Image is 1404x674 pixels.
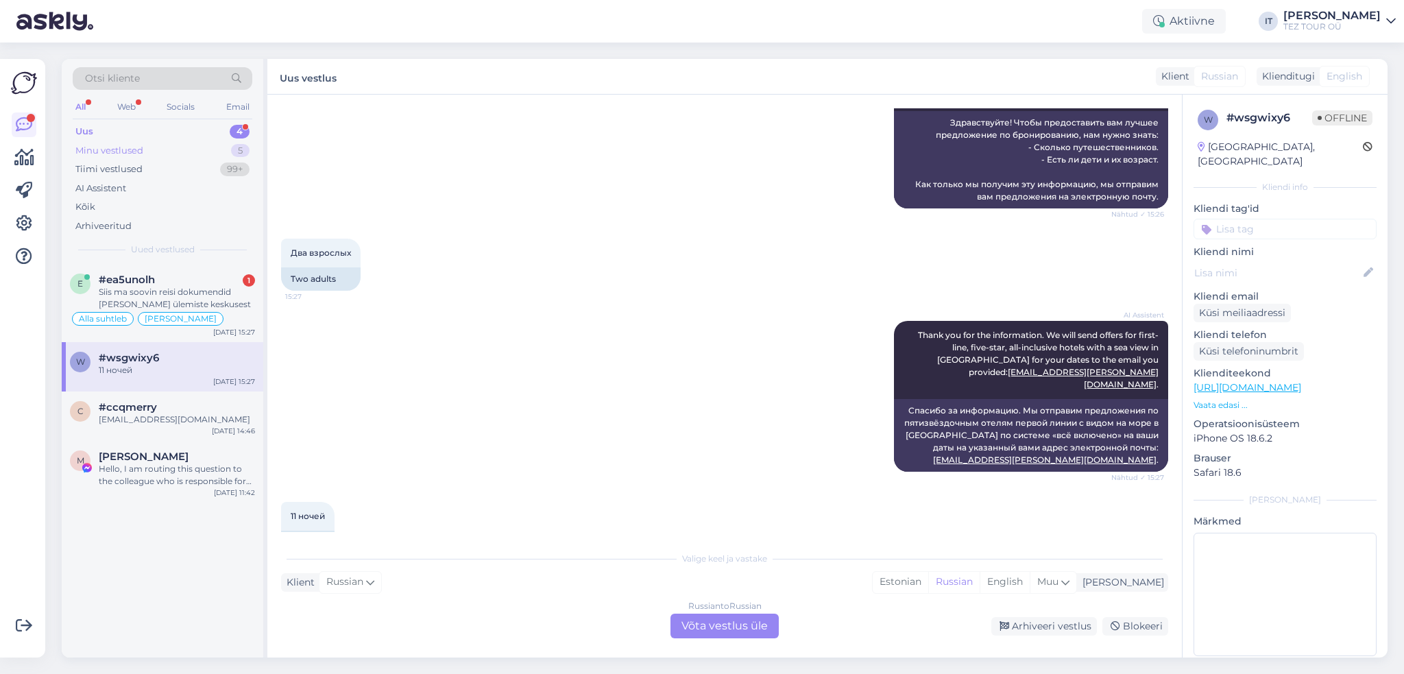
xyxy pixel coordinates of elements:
p: Kliendi email [1194,289,1377,304]
p: Safari 18.6 [1194,466,1377,480]
div: 5 [231,144,250,158]
div: Arhiveeri vestlus [991,617,1097,636]
div: Klienditugi [1257,69,1315,84]
p: Märkmed [1194,514,1377,529]
span: [PERSON_NAME] [145,315,217,323]
span: 15:27 [285,291,337,302]
div: Two adults [281,267,361,291]
a: [PERSON_NAME]TEZ TOUR OÜ [1283,10,1396,32]
div: [PERSON_NAME] [1077,575,1164,590]
div: TEZ TOUR OÜ [1283,21,1381,32]
div: 4 [230,125,250,139]
div: Kõik [75,200,95,214]
div: Aktiivne [1142,9,1226,34]
span: w [1204,115,1213,125]
input: Lisa tag [1194,219,1377,239]
div: Arhiveeritud [75,219,132,233]
span: Два взрослых [291,248,351,258]
a: [URL][DOMAIN_NAME] [1194,381,1301,394]
p: Brauser [1194,451,1377,466]
div: Socials [164,98,197,116]
div: Küsi meiliaadressi [1194,304,1291,322]
p: Kliendi tag'id [1194,202,1377,216]
span: e [77,278,83,289]
span: Nähtud ✓ 15:26 [1111,209,1164,219]
div: 11 nights [281,531,335,554]
p: Kliendi telefon [1194,328,1377,342]
span: Muu [1037,575,1058,588]
div: Estonian [873,572,928,592]
div: Võta vestlus üle [670,614,779,638]
div: Спасибо за информацию. Мы отправим предложения по пятизвёздочным отелям первой линии с видом на м... [894,399,1168,472]
label: Uus vestlus [280,67,337,86]
span: #wsgwixy6 [99,352,159,364]
span: 11 ночей [291,511,325,521]
span: Russian [1201,69,1238,84]
p: Operatsioonisüsteem [1194,417,1377,431]
div: [PERSON_NAME] [1194,494,1377,506]
div: Uus [75,125,93,139]
div: 1 [243,274,255,287]
div: English [980,572,1030,592]
span: AI Assistent [1113,310,1164,320]
img: Askly Logo [11,70,37,96]
div: Klient [1156,69,1189,84]
p: Kliendi nimi [1194,245,1377,259]
div: Minu vestlused [75,144,143,158]
div: Russian to Russian [688,600,762,612]
div: [DATE] 15:27 [213,327,255,337]
div: Siis ma soovin reisi dokumendid [PERSON_NAME] ülemiste keskusest [99,286,255,311]
div: Здравствуйте! Чтобы предоставить вам лучшее предложение по бронированию, нам нужно знать: - Сколь... [894,111,1168,208]
div: Blokeeri [1102,617,1168,636]
div: [DATE] 11:42 [214,488,255,498]
span: #ccqmerry [99,401,157,413]
div: AI Assistent [75,182,126,195]
div: # wsgwixy6 [1226,110,1312,126]
span: #ea5unolh [99,274,155,286]
div: Kliendi info [1194,181,1377,193]
div: 11 ночей [99,364,255,376]
span: Offline [1312,110,1372,125]
div: Küsi telefoninumbrit [1194,342,1304,361]
div: [GEOGRAPHIC_DATA], [GEOGRAPHIC_DATA] [1198,140,1363,169]
div: 99+ [220,163,250,176]
span: Alla suhtleb [79,315,127,323]
p: iPhone OS 18.6.2 [1194,431,1377,446]
span: English [1327,69,1362,84]
div: [DATE] 14:46 [212,426,255,436]
div: Hello, I am routing this question to the colleague who is responsible for this topic. The reply m... [99,463,255,488]
span: w [76,357,85,367]
p: Klienditeekond [1194,366,1377,381]
input: Lisa nimi [1194,265,1361,280]
div: Tiimi vestlused [75,163,143,176]
a: [EMAIL_ADDRESS][PERSON_NAME][DOMAIN_NAME] [933,455,1157,465]
div: Email [223,98,252,116]
span: Marina Marova [99,450,189,463]
div: All [73,98,88,116]
span: M [77,455,84,466]
span: Uued vestlused [131,243,195,256]
div: [DATE] 15:27 [213,376,255,387]
p: Vaata edasi ... [1194,399,1377,411]
div: Valige keel ja vastake [281,553,1168,565]
span: Thank you for the information. We will send offers for first-line, five-star, all-inclusive hotel... [918,330,1161,389]
div: [EMAIL_ADDRESS][DOMAIN_NAME] [99,413,255,426]
div: Web [114,98,138,116]
div: Russian [928,572,980,592]
span: c [77,406,84,416]
div: IT [1259,12,1278,31]
div: [PERSON_NAME] [1283,10,1381,21]
a: [EMAIL_ADDRESS][PERSON_NAME][DOMAIN_NAME] [1008,367,1159,389]
span: Nähtud ✓ 15:27 [1111,472,1164,483]
span: Otsi kliente [85,71,140,86]
div: Klient [281,575,315,590]
span: Russian [326,575,363,590]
